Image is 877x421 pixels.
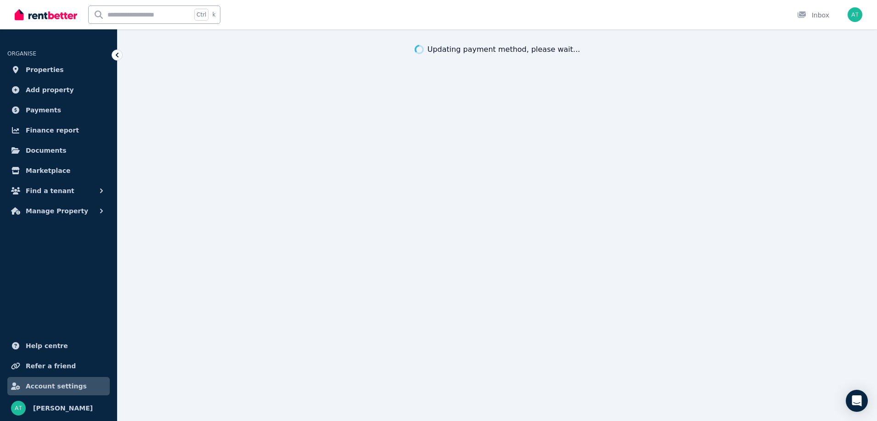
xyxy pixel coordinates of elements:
a: Account settings [7,377,110,395]
div: Updating payment method, please wait... [427,44,580,55]
span: k [212,11,215,18]
span: Find a tenant [26,185,74,196]
span: Add property [26,84,74,95]
span: Manage Property [26,205,88,216]
img: Ashley Thomas [11,401,26,415]
span: Ctrl [194,9,208,21]
button: Find a tenant [7,182,110,200]
a: Finance report [7,121,110,139]
span: Finance report [26,125,79,136]
a: Refer a friend [7,357,110,375]
span: Account settings [26,381,87,392]
span: Marketplace [26,165,70,176]
span: Properties [26,64,64,75]
a: Documents [7,141,110,160]
a: Payments [7,101,110,119]
img: RentBetter [15,8,77,22]
span: Documents [26,145,67,156]
a: Marketplace [7,161,110,180]
span: Help centre [26,340,68,351]
span: Refer a friend [26,360,76,371]
div: Inbox [797,11,829,20]
div: Open Intercom Messenger [846,390,868,412]
a: Help centre [7,337,110,355]
button: Manage Property [7,202,110,220]
span: ORGANISE [7,50,36,57]
span: [PERSON_NAME] [33,403,93,414]
a: Properties [7,61,110,79]
span: Payments [26,105,61,116]
a: Add property [7,81,110,99]
img: Ashley Thomas [848,7,862,22]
